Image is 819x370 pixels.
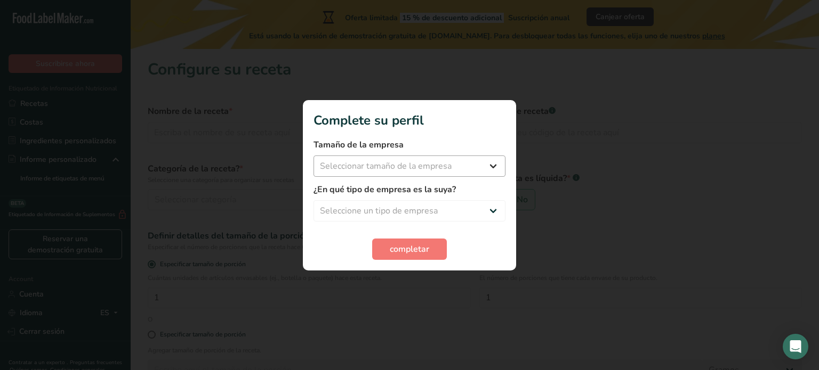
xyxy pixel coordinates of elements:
[390,243,429,256] span: completar
[314,183,505,196] label: ¿En qué tipo de empresa es la suya?
[314,138,505,151] label: Tamaño de la empresa
[314,111,505,130] h1: Complete su perfil
[372,239,447,260] button: completar
[783,334,808,359] div: Open Intercom Messenger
